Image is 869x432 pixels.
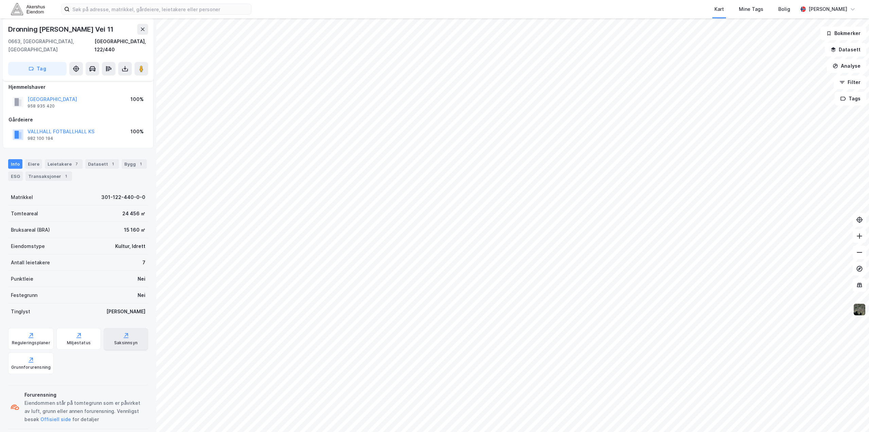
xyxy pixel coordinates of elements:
[114,340,138,346] div: Saksinnsyn
[122,210,145,218] div: 24 456 ㎡
[714,5,724,13] div: Kart
[11,226,50,234] div: Bruksareal (BRA)
[11,308,30,316] div: Tinglyst
[130,95,144,103] div: 100%
[130,128,144,136] div: 100%
[11,193,33,201] div: Matrikkel
[11,275,33,283] div: Punktleie
[8,37,94,54] div: 0663, [GEOGRAPHIC_DATA], [GEOGRAPHIC_DATA]
[70,4,251,14] input: Søk på adresse, matrikkel, gårdeiere, leietakere eller personer
[106,308,145,316] div: [PERSON_NAME]
[109,161,116,167] div: 1
[45,159,83,169] div: Leietakere
[8,159,22,169] div: Info
[142,259,145,267] div: 7
[25,171,72,181] div: Transaksjoner
[11,365,51,370] div: Grunnforurensning
[122,159,147,169] div: Bygg
[825,43,866,56] button: Datasett
[28,103,55,109] div: 958 935 420
[8,171,23,181] div: ESG
[827,59,866,73] button: Analyse
[11,291,37,299] div: Festegrunn
[24,391,145,399] div: Forurensning
[24,399,145,423] div: Eiendommen står på tomtegrunn som er påvirket av luft, grunn eller annen forurensning. Vennligst ...
[11,259,50,267] div: Antall leietakere
[835,399,869,432] iframe: Chat Widget
[835,399,869,432] div: Kontrollprogram for chat
[11,210,38,218] div: Tomteareal
[12,340,50,346] div: Reguleringsplaner
[124,226,145,234] div: 15 160 ㎡
[138,275,145,283] div: Nei
[28,136,53,141] div: 982 100 194
[853,303,866,316] img: 9k=
[138,291,145,299] div: Nei
[73,161,80,167] div: 7
[8,62,67,76] button: Tag
[137,161,144,167] div: 1
[835,92,866,105] button: Tags
[809,5,847,13] div: [PERSON_NAME]
[25,159,42,169] div: Eiere
[8,116,148,124] div: Gårdeiere
[67,340,91,346] div: Miljøstatus
[63,173,69,180] div: 1
[94,37,148,54] div: [GEOGRAPHIC_DATA], 122/440
[8,24,115,35] div: Dronning [PERSON_NAME] Vei 11
[101,193,145,201] div: 301-122-440-0-0
[85,159,119,169] div: Datasett
[778,5,790,13] div: Bolig
[834,76,866,89] button: Filter
[739,5,763,13] div: Mine Tags
[11,242,45,250] div: Eiendomstype
[115,242,145,250] div: Kultur, Idrett
[820,27,866,40] button: Bokmerker
[8,83,148,91] div: Hjemmelshaver
[11,3,45,15] img: akershus-eiendom-logo.9091f326c980b4bce74ccdd9f866810c.svg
